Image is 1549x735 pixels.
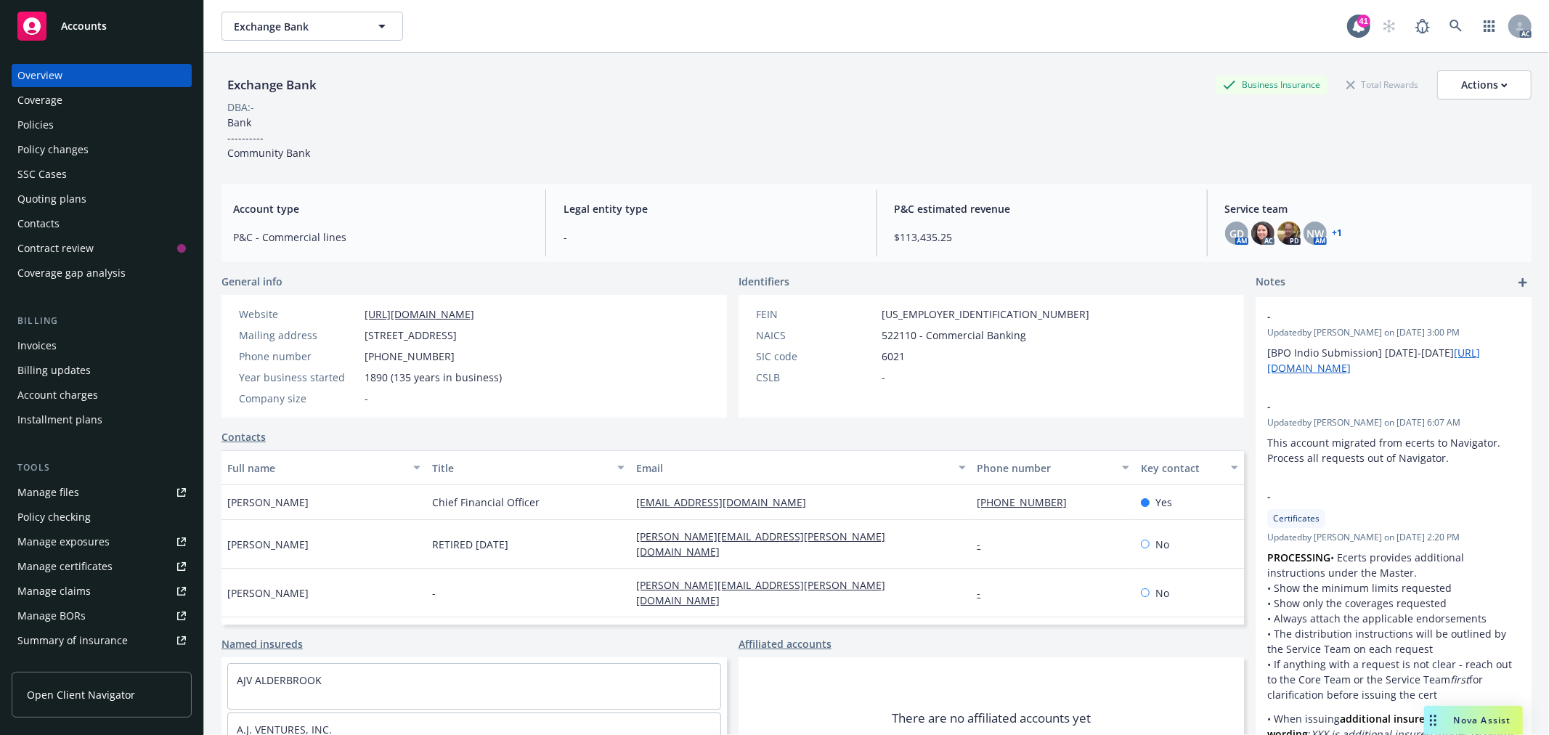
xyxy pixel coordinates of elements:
[1155,495,1172,510] span: Yes
[12,64,192,87] a: Overview
[227,100,254,115] div: DBA: -
[221,636,303,651] a: Named insureds
[1135,450,1244,485] button: Key contact
[1141,460,1222,476] div: Key contact
[977,537,993,551] a: -
[12,187,192,211] a: Quoting plans
[12,604,192,628] a: Manage BORs
[17,334,57,357] div: Invoices
[227,460,404,476] div: Full name
[1357,15,1370,28] div: 41
[636,460,949,476] div: Email
[895,201,1190,216] span: P&C estimated revenue
[12,383,192,407] a: Account charges
[12,212,192,235] a: Contacts
[1216,76,1328,94] div: Business Insurance
[1339,76,1426,94] div: Total Rewards
[1424,706,1442,735] div: Drag to move
[12,530,192,553] a: Manage exposures
[17,89,62,112] div: Coverage
[756,370,876,385] div: CSLB
[221,76,322,94] div: Exchange Bank
[12,6,192,46] a: Accounts
[1225,201,1520,216] span: Service team
[239,328,359,343] div: Mailing address
[564,230,858,245] span: -
[17,163,67,186] div: SSC Cases
[1340,712,1431,726] strong: additional insured
[1267,436,1503,465] span: This account migrated from ecerts to Navigator. Process all requests out of Navigator.
[12,261,192,285] a: Coverage gap analysis
[365,307,474,321] a: [URL][DOMAIN_NAME]
[17,481,79,504] div: Manage files
[365,391,368,406] span: -
[12,113,192,137] a: Policies
[17,113,54,137] div: Policies
[1514,274,1532,291] a: add
[227,585,309,601] span: [PERSON_NAME]
[12,334,192,357] a: Invoices
[365,349,455,364] span: [PHONE_NUMBER]
[17,187,86,211] div: Quoting plans
[432,585,436,601] span: -
[1267,399,1482,414] span: -
[17,138,89,161] div: Policy changes
[1267,489,1482,504] span: -
[1267,551,1330,564] strong: PROCESSING
[1437,70,1532,100] button: Actions
[1256,297,1532,387] div: -Updatedby [PERSON_NAME] on [DATE] 3:00 PM[BPO Indio Submission] [DATE]-[DATE][URL][DOMAIN_NAME]
[1408,12,1437,41] a: Report a Bug
[17,629,128,652] div: Summary of insurance
[221,274,282,289] span: General info
[233,201,528,216] span: Account type
[27,687,135,702] span: Open Client Navigator
[1450,673,1469,686] em: first
[1229,226,1244,241] span: GD
[426,450,631,485] button: Title
[12,481,192,504] a: Manage files
[739,636,832,651] a: Affiliated accounts
[365,370,502,385] span: 1890 (135 years in business)
[1306,226,1324,241] span: NW
[882,349,905,364] span: 6021
[882,370,885,385] span: -
[12,460,192,475] div: Tools
[1251,222,1274,245] img: photo
[61,20,107,32] span: Accounts
[17,359,91,382] div: Billing updates
[12,237,192,260] a: Contract review
[1375,12,1404,41] a: Start snowing
[1155,585,1169,601] span: No
[237,673,322,687] a: AJV ALDERBROOK
[1267,309,1482,324] span: -
[227,115,310,160] span: Bank ---------- Community Bank
[432,460,609,476] div: Title
[1277,222,1301,245] img: photo
[17,408,102,431] div: Installment plans
[1267,416,1520,429] span: Updated by [PERSON_NAME] on [DATE] 6:07 AM
[239,349,359,364] div: Phone number
[12,314,192,328] div: Billing
[977,586,993,600] a: -
[12,555,192,578] a: Manage certificates
[239,391,359,406] div: Company size
[977,495,1079,509] a: [PHONE_NUMBER]
[1256,274,1285,291] span: Notes
[234,19,359,34] span: Exchange Bank
[1267,531,1520,544] span: Updated by [PERSON_NAME] on [DATE] 2:20 PM
[432,537,508,552] span: RETIRED [DATE]
[12,163,192,186] a: SSC Cases
[1333,229,1343,237] a: +1
[1454,714,1511,726] span: Nova Assist
[564,201,858,216] span: Legal entity type
[636,495,818,509] a: [EMAIL_ADDRESS][DOMAIN_NAME]
[365,328,457,343] span: [STREET_ADDRESS]
[227,495,309,510] span: [PERSON_NAME]
[1267,326,1520,339] span: Updated by [PERSON_NAME] on [DATE] 3:00 PM
[17,555,113,578] div: Manage certificates
[17,580,91,603] div: Manage claims
[12,580,192,603] a: Manage claims
[227,537,309,552] span: [PERSON_NAME]
[977,460,1113,476] div: Phone number
[17,530,110,553] div: Manage exposures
